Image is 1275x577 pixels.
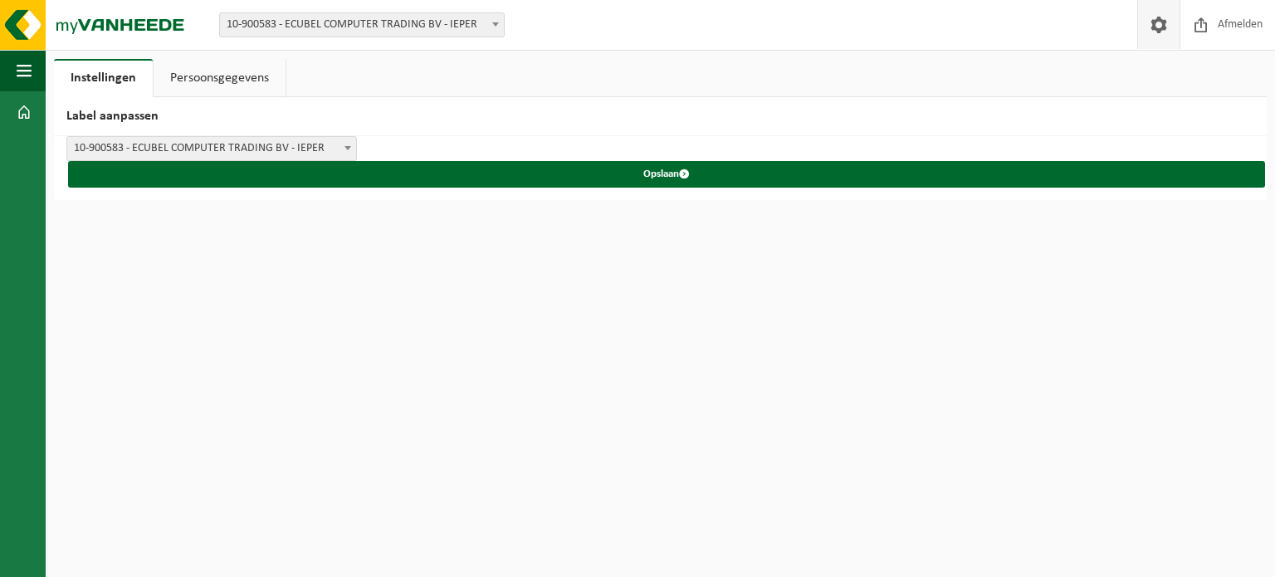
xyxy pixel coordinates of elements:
[220,13,504,37] span: 10-900583 - ECUBEL COMPUTER TRADING BV - IEPER
[54,97,1267,136] h2: Label aanpassen
[68,161,1265,188] button: Opslaan
[154,59,286,97] a: Persoonsgegevens
[219,12,505,37] span: 10-900583 - ECUBEL COMPUTER TRADING BV - IEPER
[66,136,357,161] span: 10-900583 - ECUBEL COMPUTER TRADING BV - IEPER
[54,59,153,97] a: Instellingen
[67,137,356,160] span: 10-900583 - ECUBEL COMPUTER TRADING BV - IEPER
